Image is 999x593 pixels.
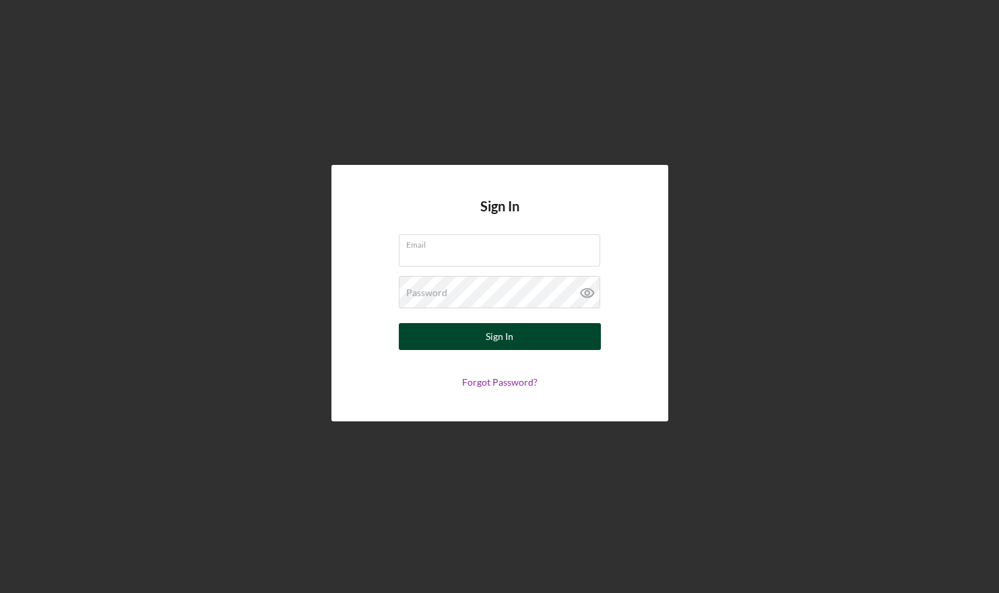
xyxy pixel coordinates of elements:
[462,376,538,388] a: Forgot Password?
[399,323,601,350] button: Sign In
[406,287,447,298] label: Password
[480,199,519,234] h4: Sign In
[486,323,513,350] div: Sign In
[406,235,600,250] label: Email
